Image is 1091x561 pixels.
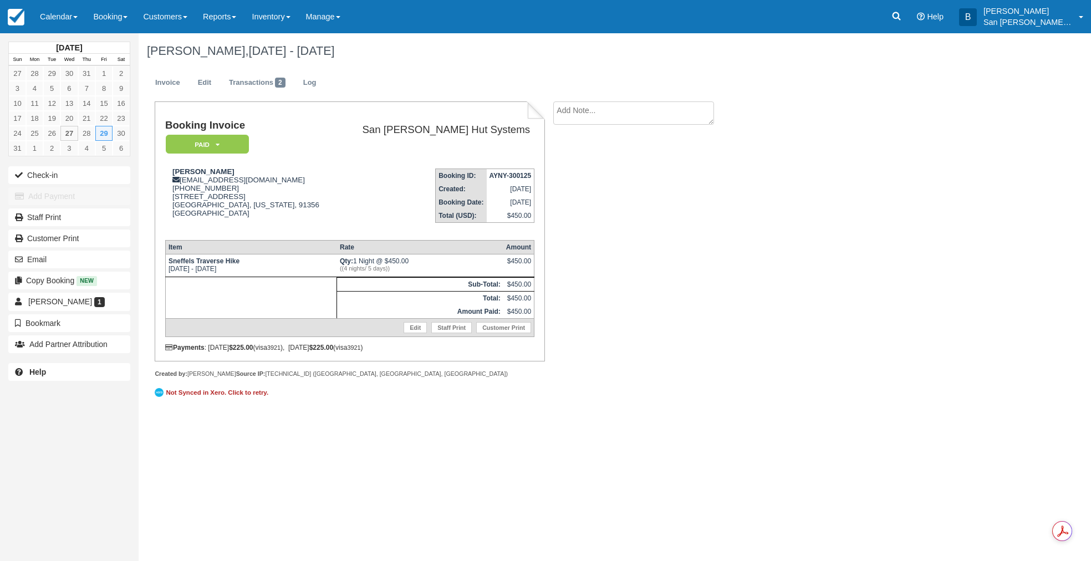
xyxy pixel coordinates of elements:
button: Bookmark [8,314,130,332]
strong: [DATE] [56,43,82,52]
th: Thu [78,54,95,66]
a: Staff Print [8,208,130,226]
a: Staff Print [431,322,472,333]
a: 28 [26,66,43,81]
td: [DATE] - [DATE] [165,254,337,277]
a: 28 [78,126,95,141]
th: Rate [337,240,503,254]
span: [DATE] - [DATE] [248,44,334,58]
p: San [PERSON_NAME] Hut Systems [983,17,1072,28]
strong: [PERSON_NAME] [172,167,234,176]
a: 1 [26,141,43,156]
a: 3 [60,141,78,156]
th: Sun [9,54,26,66]
a: 14 [78,96,95,111]
span: New [77,276,97,285]
a: 27 [9,66,26,81]
a: Log [295,72,325,94]
b: Help [29,368,46,376]
strong: AYNY-300125 [490,172,532,180]
em: ((4 nights/ 5 days)) [340,265,501,272]
th: Wed [60,54,78,66]
span: [PERSON_NAME] [28,297,92,306]
h2: San [PERSON_NAME] Hut Systems [341,124,530,136]
button: Copy Booking New [8,272,130,289]
a: 7 [78,81,95,96]
a: 19 [43,111,60,126]
a: 26 [43,126,60,141]
i: Help [917,13,925,21]
a: 5 [95,141,113,156]
th: Mon [26,54,43,66]
a: 11 [26,96,43,111]
th: Sub-Total: [337,277,503,291]
a: 16 [113,96,130,111]
th: Fri [95,54,113,66]
a: 4 [26,81,43,96]
td: [DATE] [487,182,534,196]
strong: Qty [340,257,353,265]
td: $450.00 [503,291,534,305]
th: Booking Date: [436,196,487,209]
a: 31 [9,141,26,156]
a: Help [8,363,130,381]
h1: [PERSON_NAME], [147,44,949,58]
a: Paid [165,134,245,155]
span: 2 [275,78,286,88]
a: 25 [26,126,43,141]
td: 1 Night @ $450.00 [337,254,503,277]
a: 4 [78,141,95,156]
td: $450.00 [503,305,534,319]
a: 29 [95,126,113,141]
strong: Created by: [155,370,187,377]
strong: Sneffels Traverse Hike [169,257,239,265]
div: [EMAIL_ADDRESS][DOMAIN_NAME] [PHONE_NUMBER] [STREET_ADDRESS] [GEOGRAPHIC_DATA], [US_STATE], 91356... [165,167,337,231]
em: Paid [166,135,249,154]
th: Sat [113,54,130,66]
td: $450.00 [487,209,534,223]
a: Edit [404,322,427,333]
a: 5 [43,81,60,96]
a: Invoice [147,72,188,94]
button: Email [8,251,130,268]
strong: Payments [165,344,205,351]
a: 15 [95,96,113,111]
a: 21 [78,111,95,126]
a: 23 [113,111,130,126]
div: $450.00 [506,257,531,274]
a: 17 [9,111,26,126]
td: $450.00 [503,277,534,291]
div: [PERSON_NAME] [TECHNICAL_ID] ([GEOGRAPHIC_DATA], [GEOGRAPHIC_DATA], [GEOGRAPHIC_DATA]) [155,370,544,378]
td: [DATE] [487,196,534,209]
a: Edit [190,72,220,94]
th: Item [165,240,337,254]
th: Booking ID: [436,169,487,183]
a: 2 [43,141,60,156]
a: Customer Print [8,229,130,247]
button: Add Partner Attribution [8,335,130,353]
a: 20 [60,111,78,126]
a: [PERSON_NAME] 1 [8,293,130,310]
th: Total: [337,291,503,305]
img: checkfront-main-nav-mini-logo.png [8,9,24,25]
a: 18 [26,111,43,126]
a: 8 [95,81,113,96]
a: 10 [9,96,26,111]
div: B [959,8,977,26]
a: 24 [9,126,26,141]
a: Not Synced in Xero. Click to retry. [155,386,271,399]
a: 6 [60,81,78,96]
div: : [DATE] (visa ), [DATE] (visa ) [165,344,534,351]
a: 31 [78,66,95,81]
th: Created: [436,182,487,196]
a: 3 [9,81,26,96]
a: 29 [43,66,60,81]
strong: $225.00 [229,344,253,351]
a: 30 [60,66,78,81]
button: Add Payment [8,187,130,205]
th: Total (USD): [436,209,487,223]
th: Tue [43,54,60,66]
a: 1 [95,66,113,81]
small: 3921 [347,344,360,351]
p: [PERSON_NAME] [983,6,1072,17]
